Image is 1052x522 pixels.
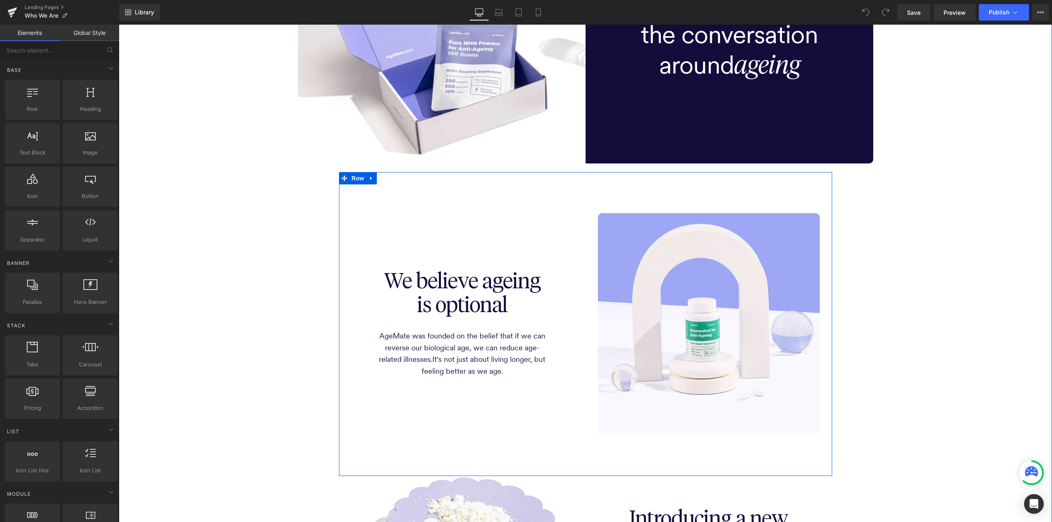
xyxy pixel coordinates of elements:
span: Hero Banner [65,298,115,306]
span: Separator [7,235,57,244]
a: Preview [934,4,976,21]
span: Module [6,490,32,498]
span: Icon List [65,466,115,475]
span: We believe ageing is optional [265,247,422,292]
span: List [6,428,20,435]
button: Redo [877,4,894,21]
div: Open Intercom Messenger [1024,494,1044,514]
button: More [1032,4,1049,21]
span: Library [135,9,154,16]
a: Desktop [469,4,489,21]
span: Text Block [7,148,57,157]
span: Accordion [65,404,115,412]
span: Who We Are [25,12,58,19]
span: Base [6,66,22,74]
span: Banner [6,259,30,267]
span: Parallax [7,298,57,306]
span: Stack [6,322,26,329]
button: Publish [979,4,1029,21]
span: Heading [65,105,115,113]
span: Save [907,8,920,17]
a: Global Style [60,25,119,41]
p: AgeMate was founded on the belief that if we can reverse our biological age, we can reduce age-re... [259,306,428,353]
h1: around [473,25,748,57]
span: Row [7,105,57,113]
span: ageing [615,29,681,54]
button: Undo [858,4,874,21]
span: Row [231,147,247,160]
span: Button [65,192,115,200]
span: Icon List Hoz [7,466,57,475]
a: Mobile [528,4,548,21]
a: Tablet [509,4,528,21]
span: Publish [989,9,1009,16]
span: Liquid [65,235,115,244]
a: Landing Pages [25,4,119,11]
span: Pricing [7,404,57,412]
a: New Library [119,4,160,21]
a: Expand / Collapse [247,147,258,160]
span: Preview [944,8,966,17]
a: Laptop [489,4,509,21]
span: It's not just about living longer, but feeling better as we age. [303,330,427,351]
span: Carousel [65,360,115,369]
span: Image [65,148,115,157]
span: Icon [7,192,57,200]
span: Tabs [7,360,57,369]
